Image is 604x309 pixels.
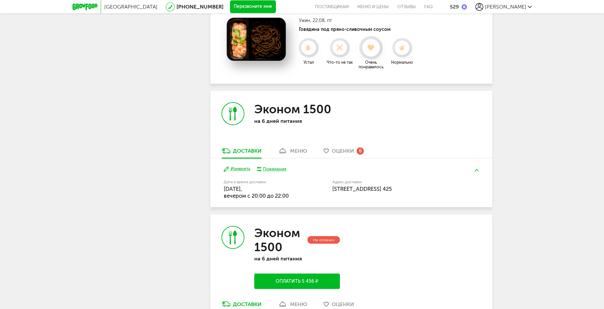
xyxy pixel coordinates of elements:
[224,180,299,184] label: Дата и время доставки
[475,169,479,171] img: arrow-up-green.5eb5f82.svg
[290,148,307,154] div: меню
[257,166,287,172] button: Пожелания
[332,301,354,307] span: Оценки
[254,274,340,289] button: Оплатить 5 456 ₽
[233,148,261,154] div: Доставки
[450,4,459,10] div: 529
[233,301,261,307] div: Доставки
[290,301,307,307] div: меню
[325,60,355,65] div: Что-то не так
[307,236,340,244] div: Не оплачен
[299,18,417,23] h3: Ужин
[227,18,286,61] img: Говядина под пряно-сливочным соусом
[254,102,331,116] h3: Эконом 1500
[332,186,392,192] span: [STREET_ADDRESS] 425
[219,147,265,158] a: Доставки
[104,4,157,10] span: [GEOGRAPHIC_DATA]
[332,180,455,184] label: Адрес доставки
[230,0,276,13] button: Перезвоните мне
[254,226,306,254] h3: Эконом 1500
[485,4,526,10] span: [PERSON_NAME]
[462,4,467,10] img: bonus_b.cdccf46.png
[332,148,354,154] span: Оценки
[254,118,340,124] p: на 6 дней питания
[263,166,286,172] div: Пожелания
[356,60,386,69] div: Очень понравилось
[177,4,223,10] a: [PHONE_NUMBER]
[299,27,417,32] h4: Говядина под пряно-сливочным соусом
[224,166,250,172] button: Изменить
[224,186,289,199] span: [DATE], вечером c 20:00 до 22:00
[320,147,367,158] a: Оценки 6
[254,255,340,262] p: на 6 дней питания
[294,60,323,65] div: Устал
[275,147,310,158] a: меню
[310,18,332,23] span: , 22.08, пт
[387,60,417,65] div: Нормально
[357,147,364,155] div: 6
